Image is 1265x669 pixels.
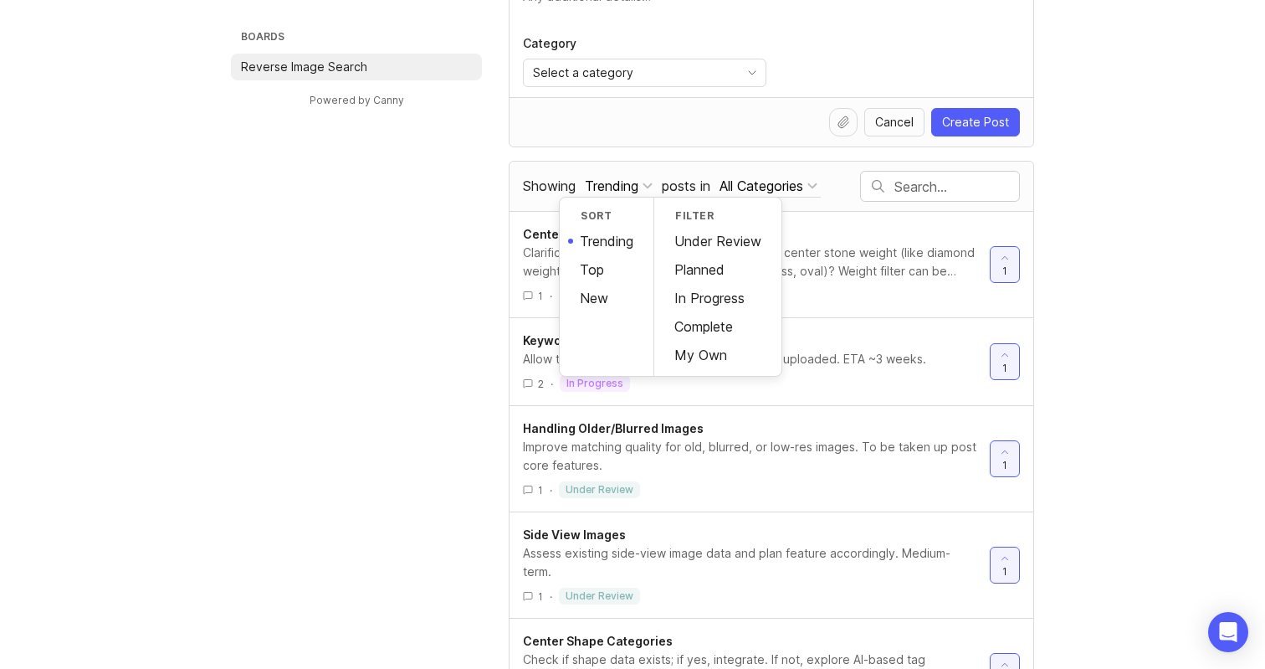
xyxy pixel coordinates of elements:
span: 1 [538,483,543,497]
div: Top [560,255,653,284]
span: 1 [538,589,543,604]
span: Center Shape Filter [523,227,637,241]
button: Create Post [931,108,1020,136]
span: 1 [1002,564,1007,579]
span: 1 [1002,458,1007,472]
span: Create Post [942,114,1009,131]
span: Side View Images [523,527,626,542]
div: Allow text/prompt-based search if no image is uploaded. ETA ~3 weeks. [523,350,976,368]
div: toggle menu [523,59,766,87]
div: Planned [654,255,781,284]
button: 1 [990,343,1020,380]
span: Cancel [875,114,914,131]
div: In Progress [654,284,781,312]
div: Trending [585,177,638,195]
p: in progress [566,377,623,390]
div: Trending [560,227,653,255]
span: Keyword/Prompt Option (No Image Search) [523,333,771,347]
h3: Boards [238,27,482,50]
span: 1 [1002,361,1007,375]
div: Complete [654,312,781,341]
span: Select a category [533,64,633,82]
div: Sort [560,204,653,227]
svg: toggle icon [739,66,766,80]
div: Open Intercom Messenger [1208,612,1248,652]
div: Clarification needed: did you mean filtering by center stone weight (like diamond weight) or by s... [523,244,976,280]
button: Cancel [864,108,924,136]
div: New [560,284,653,312]
button: posts in [716,175,821,198]
a: Center Shape FilterClarification needed: did you mean filtering by center stone weight (like diam... [523,225,990,304]
span: 1 [1002,264,1007,278]
div: · [550,483,552,497]
button: 1 [990,246,1020,283]
span: Center Shape Categories [523,634,673,648]
div: All Categories [720,177,803,195]
p: under review [566,589,633,603]
div: · [550,289,552,303]
span: 2 [538,377,544,391]
span: 1 [538,289,543,303]
a: Powered by Canny [307,90,407,110]
div: · [550,589,552,604]
span: posts in [662,178,710,194]
div: My Own [654,341,781,369]
div: Filter [654,204,781,227]
p: Reverse Image Search [241,59,367,75]
input: Search… [894,178,1019,196]
a: Keyword/Prompt Option (No Image Search)Allow text/prompt-based search if no image is uploaded. ET... [523,332,990,392]
button: 1 [990,440,1020,477]
div: · [551,377,553,391]
p: under review [566,483,633,497]
span: Showing [523,178,576,194]
a: Handling Older/Blurred ImagesImprove matching quality for old, blurred, or low-res images. To be ... [523,419,990,498]
button: Showing [581,175,656,198]
div: Improve matching quality for old, blurred, or low-res images. To be taken up post core features. [523,438,976,475]
button: 1 [990,547,1020,584]
a: Side View ImagesAssess existing side-view image data and plan feature accordingly. Medium-term.1·... [523,526,990,605]
a: Reverse Image Search [231,54,482,80]
div: Under Review [654,227,781,255]
div: Assess existing side-view image data and plan feature accordingly. Medium-term. [523,544,976,581]
p: Category [523,35,766,52]
span: Handling Older/Blurred Images [523,421,704,435]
